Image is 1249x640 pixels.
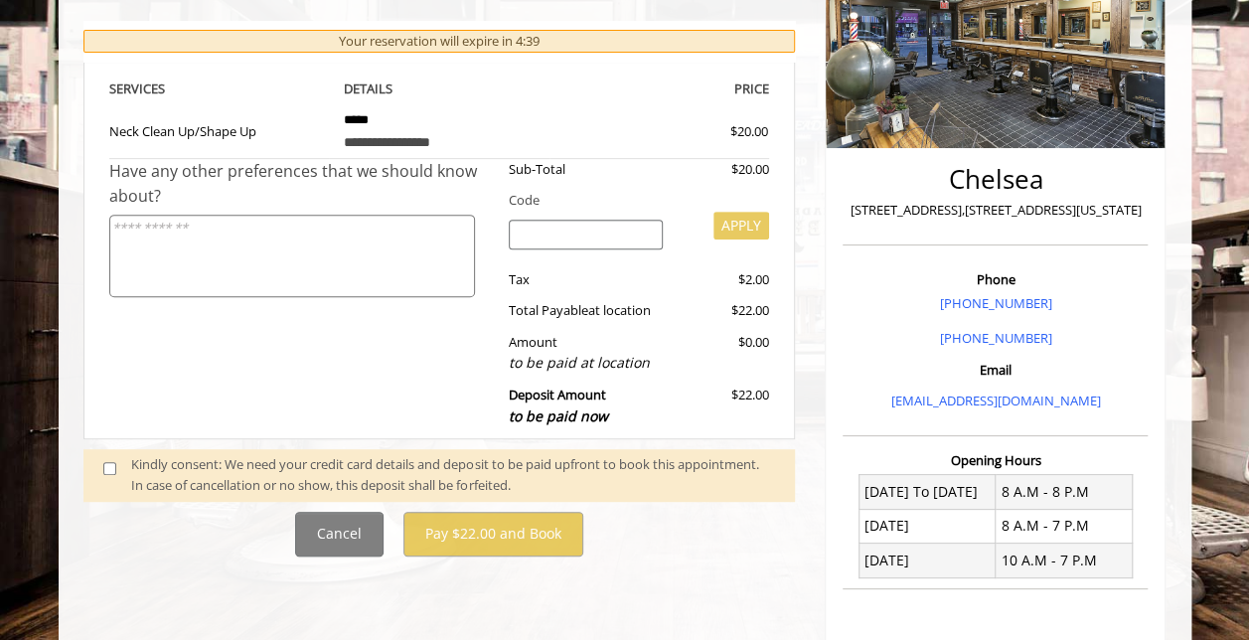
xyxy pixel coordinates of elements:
div: $20.00 [678,159,769,180]
div: Total Payable [494,300,678,321]
div: Your reservation will expire in 4:39 [83,30,796,53]
td: 10 A.M - 7 P.M [996,544,1133,577]
div: $2.00 [678,269,769,290]
span: at location [588,301,651,319]
th: DETAILS [329,78,549,100]
div: Amount [494,332,678,375]
div: Have any other preferences that we should know about? [109,159,495,210]
div: $0.00 [678,332,769,375]
div: $22.00 [678,385,769,427]
h3: Opening Hours [843,453,1148,467]
div: Sub-Total [494,159,678,180]
th: PRICE [549,78,770,100]
h3: Email [848,363,1143,377]
p: [STREET_ADDRESS],[STREET_ADDRESS][US_STATE] [848,200,1143,221]
div: $22.00 [678,300,769,321]
button: Pay $22.00 and Book [403,512,583,557]
button: APPLY [713,212,769,240]
div: to be paid at location [509,352,663,374]
a: [PHONE_NUMBER] [939,294,1051,312]
div: $20.00 [659,121,768,142]
h3: Phone [848,272,1143,286]
div: Code [494,190,769,211]
span: S [158,80,165,97]
span: to be paid now [509,406,608,425]
td: [DATE] To [DATE] [859,475,996,509]
td: Neck Clean Up/Shape Up [109,100,330,159]
h2: Chelsea [848,165,1143,194]
div: Kindly consent: We need your credit card details and deposit to be paid upfront to book this appo... [131,454,775,496]
a: [PHONE_NUMBER] [939,329,1051,347]
button: Cancel [295,512,384,557]
th: SERVICE [109,78,330,100]
div: Tax [494,269,678,290]
a: [EMAIL_ADDRESS][DOMAIN_NAME] [890,392,1100,409]
td: 8 A.M - 8 P.M [996,475,1133,509]
b: Deposit Amount [509,386,608,425]
td: [DATE] [859,544,996,577]
td: [DATE] [859,509,996,543]
td: 8 A.M - 7 P.M [996,509,1133,543]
